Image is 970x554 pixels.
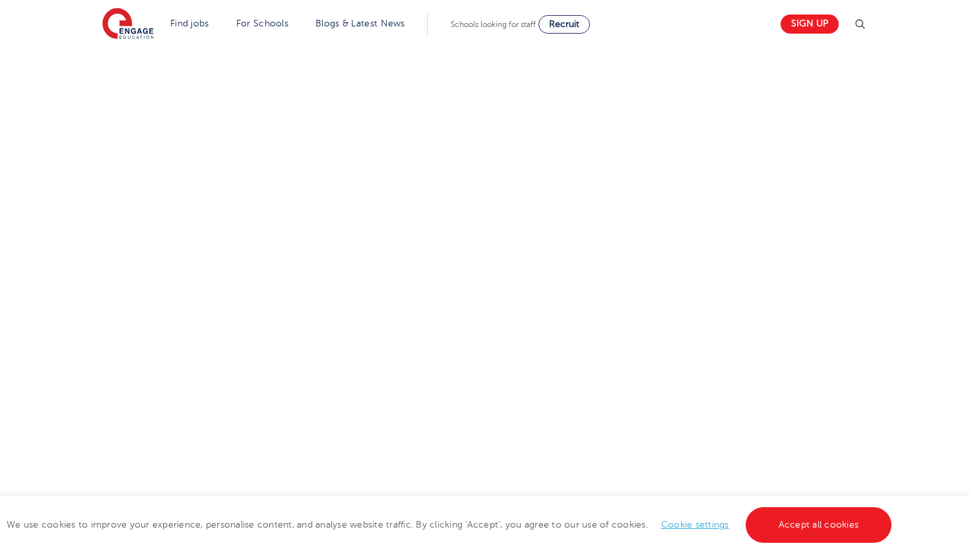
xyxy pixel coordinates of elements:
[781,15,839,34] a: Sign up
[549,19,579,29] span: Recruit
[170,18,209,28] a: Find jobs
[7,520,895,530] span: We use cookies to improve your experience, personalise content, and analyse website traffic. By c...
[661,520,729,530] a: Cookie settings
[236,18,288,28] a: For Schools
[315,18,405,28] a: Blogs & Latest News
[746,507,892,543] a: Accept all cookies
[538,15,590,34] a: Recruit
[102,8,154,41] img: Engage Education
[451,20,536,29] span: Schools looking for staff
